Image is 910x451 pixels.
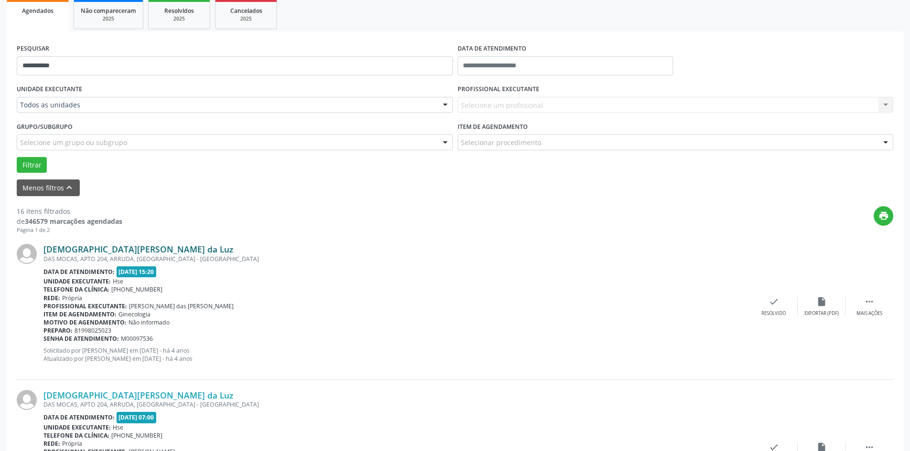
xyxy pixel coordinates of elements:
[43,390,233,400] a: [DEMOGRAPHIC_DATA][PERSON_NAME] da Luz
[128,318,170,326] span: Não informado
[25,217,122,226] strong: 346579 marcações agendadas
[113,277,123,285] span: Hse
[43,318,127,326] b: Motivo de agendamento:
[81,7,136,15] span: Não compareceram
[20,137,127,147] span: Selecione um grupo ou subgrupo
[878,210,889,221] i: print
[111,431,162,440] span: [PHONE_NUMBER]
[769,296,779,307] i: check
[17,157,47,173] button: Filtrar
[43,268,115,276] b: Data de atendimento:
[129,302,234,310] span: [PERSON_NAME] das [PERSON_NAME]
[155,15,203,22] div: 2025
[43,244,233,254] a: [DEMOGRAPHIC_DATA][PERSON_NAME] da Luz
[43,413,115,421] b: Data de atendimento:
[17,82,82,97] label: UNIDADE EXECUTANTE
[874,206,893,226] button: print
[43,346,750,363] p: Solicitado por [PERSON_NAME] em [DATE] - há 4 anos Atualizado por [PERSON_NAME] em [DATE] - há 4 ...
[20,100,433,110] span: Todos as unidades
[121,335,153,343] span: M00097536
[761,310,786,317] div: Resolvido
[43,294,60,302] b: Rede:
[17,42,49,56] label: PESQUISAR
[864,296,875,307] i: 
[17,179,80,196] button: Menos filtroskeyboard_arrow_up
[43,440,60,448] b: Rede:
[81,15,136,22] div: 2025
[43,335,119,343] b: Senha de atendimento:
[43,285,109,294] b: Telefone da clínica:
[43,277,111,285] b: Unidade executante:
[461,137,541,147] span: Selecionar procedimento
[17,216,122,226] div: de
[17,119,73,134] label: Grupo/Subgrupo
[222,15,270,22] div: 2025
[230,7,262,15] span: Cancelados
[17,390,37,410] img: img
[118,310,150,318] span: Ginecologia
[113,423,123,431] span: Hse
[43,431,109,440] b: Telefone da clínica:
[17,226,122,234] div: Página 1 de 2
[17,244,37,264] img: img
[117,266,157,277] span: [DATE] 15:20
[164,7,194,15] span: Resolvidos
[43,310,117,318] b: Item de agendamento:
[17,206,122,216] div: 16 itens filtrados
[62,294,82,302] span: Própria
[43,302,127,310] b: Profissional executante:
[804,310,839,317] div: Exportar (PDF)
[458,119,528,134] label: Item de agendamento
[458,82,539,97] label: PROFISSIONAL EXECUTANTE
[62,440,82,448] span: Própria
[111,285,162,294] span: [PHONE_NUMBER]
[75,326,111,335] span: 81998025023
[856,310,882,317] div: Mais ações
[64,182,75,193] i: keyboard_arrow_up
[117,412,157,423] span: [DATE] 07:00
[43,400,750,409] div: DAS MOCAS, APTO 204, ARRUDA, [GEOGRAPHIC_DATA] - [GEOGRAPHIC_DATA]
[43,255,750,263] div: DAS MOCAS, APTO 204, ARRUDA, [GEOGRAPHIC_DATA] - [GEOGRAPHIC_DATA]
[43,326,73,335] b: Preparo:
[816,296,827,307] i: insert_drive_file
[22,7,54,15] span: Agendados
[43,423,111,431] b: Unidade executante:
[458,42,526,56] label: DATA DE ATENDIMENTO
